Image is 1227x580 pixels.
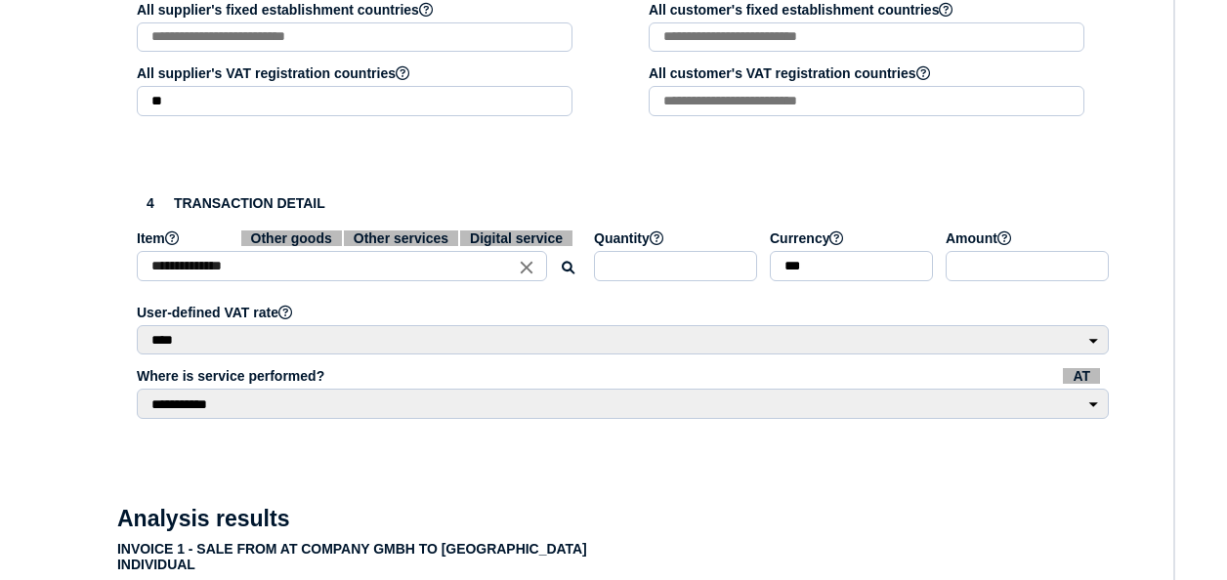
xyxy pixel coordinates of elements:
span: AT [1063,368,1100,384]
label: All supplier's fixed establishment countries [137,2,575,18]
h2: Analysis results [117,506,289,532]
label: Currency [770,230,936,246]
i: Close [516,256,537,277]
button: Search for an item by HS code or use natural language description [552,252,584,284]
div: 4 [137,189,164,217]
label: Where is service performed? [137,368,1112,384]
label: Amount [946,230,1112,246]
label: All supplier's VAT registration countries [137,65,575,81]
span: Other services [344,230,458,246]
label: All customer's fixed establishment countries [649,2,1087,18]
span: Other goods [241,230,342,246]
section: Define the item, and answer additional questions [117,170,1131,452]
span: Digital service [460,230,572,246]
label: Quantity [594,230,760,246]
label: All customer's VAT registration countries [649,65,1087,81]
label: Item [137,230,584,246]
h3: Transaction detail [137,189,1112,217]
h3: Invoice 1 - sale from AT Company GmbH to [GEOGRAPHIC_DATA] Individual [117,541,619,572]
label: User-defined VAT rate [137,305,1112,320]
